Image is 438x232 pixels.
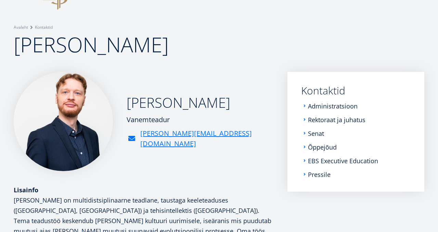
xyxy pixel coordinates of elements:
[140,128,274,149] a: [PERSON_NAME][EMAIL_ADDRESS][DOMAIN_NAME]
[308,130,324,137] a: Senat
[301,86,411,96] a: Kontaktid
[127,115,274,125] div: Vanemteadur
[35,24,53,31] a: Kontaktid
[308,116,365,123] a: Rektoraat ja juhatus
[14,30,169,59] span: [PERSON_NAME]
[308,144,337,151] a: Õppejõud
[308,171,331,178] a: Pressile
[14,185,274,195] div: Lisainfo
[14,24,28,31] a: Avaleht
[14,72,113,171] img: a
[308,157,378,164] a: EBS Executive Education
[127,94,274,111] h2: [PERSON_NAME]
[308,103,358,109] a: Administratsioon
